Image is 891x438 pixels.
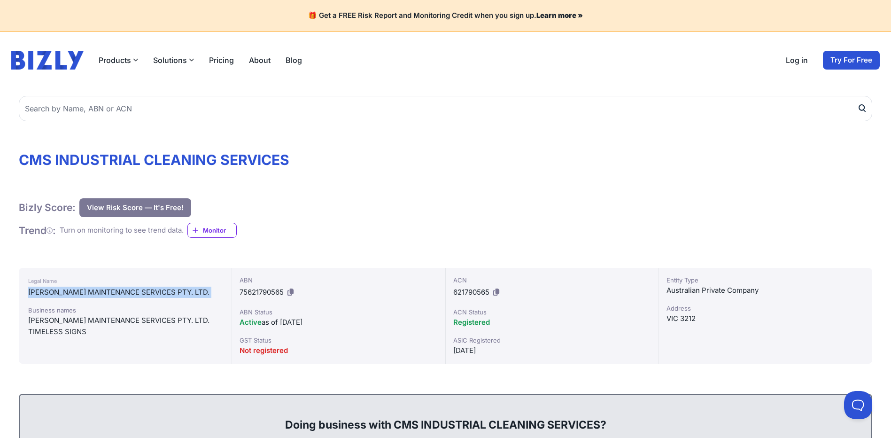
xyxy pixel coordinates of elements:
span: 621790565 [453,288,489,297]
div: [PERSON_NAME] MAINTENANCE SERVICES PTY. LTD. [28,315,222,326]
a: Learn more » [536,11,583,20]
span: 75621790565 [240,288,284,297]
div: VIC 3212 [666,313,864,324]
a: Try For Free [823,51,880,70]
div: ABN [240,275,437,285]
a: Blog [286,55,302,66]
span: Not registered [240,346,288,355]
a: Log in [786,55,808,66]
a: Monitor [187,223,237,238]
button: Products [99,55,138,66]
h1: Bizly Score: [19,201,76,214]
div: ABN Status [240,307,437,317]
h4: 🎁 Get a FREE Risk Report and Monitoring Credit when you sign up. [11,11,880,20]
div: Doing business with CMS INDUSTRIAL CLEANING SERVICES? [29,402,862,432]
div: ASIC Registered [453,336,651,345]
div: Entity Type [666,275,864,285]
div: ACN [453,275,651,285]
div: Business names [28,305,222,315]
div: Turn on monitoring to see trend data. [60,225,184,236]
div: [DATE] [453,345,651,356]
a: About [249,55,271,66]
span: Monitor [203,226,236,235]
input: Search by Name, ABN or ACN [19,96,872,121]
div: GST Status [240,336,437,345]
div: TIMELESS SIGNS [28,326,222,337]
span: Registered [453,318,490,327]
div: ACN Status [453,307,651,317]
div: Address [666,304,864,313]
div: Legal Name [28,275,222,287]
button: Solutions [153,55,194,66]
h1: CMS INDUSTRIAL CLEANING SERVICES [19,151,872,168]
h1: Trend : [19,224,56,237]
a: Pricing [209,55,234,66]
div: as of [DATE] [240,317,437,328]
div: Australian Private Company [666,285,864,296]
span: Active [240,318,262,327]
div: [PERSON_NAME] MAINTENANCE SERVICES PTY. LTD. [28,287,222,298]
iframe: Toggle Customer Support [844,391,872,419]
button: View Risk Score — It's Free! [79,198,191,217]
